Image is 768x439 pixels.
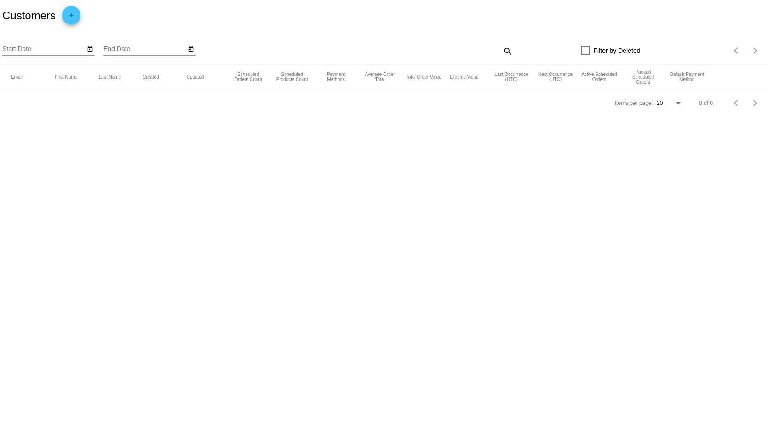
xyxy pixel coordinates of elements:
button: Change sorting for TotalScheduledOrdersCount [230,72,266,82]
button: Change sorting for PausedScheduledOrdersCount [625,69,661,85]
span: 20 [657,100,663,106]
button: Previous page [728,41,746,60]
button: Change sorting for UpdatedUtc [187,74,204,80]
mat-select: Items per page: [657,100,682,107]
input: End Date [103,46,186,53]
mat-icon: search [502,44,513,58]
button: Change sorting for Email [11,74,23,80]
button: Change sorting for AverageScheduledOrderTotal [362,72,397,82]
mat-icon: add [66,12,77,23]
button: Change sorting for DefaultPaymentMethod [669,72,705,82]
button: Change sorting for LastName [99,74,121,80]
input: Start Date [2,46,85,53]
button: Change sorting for ActiveScheduledOrdersCount [581,72,617,82]
button: Next page [746,94,764,112]
button: Change sorting for TotalProductsScheduledCount [274,72,309,82]
button: Change sorting for NextScheduledOrderOccurrenceUtc [538,72,573,82]
button: Change sorting for ScheduledOrderLTV [450,74,479,80]
button: Change sorting for CreatedUtc [143,74,159,80]
button: Open calendar [186,44,196,53]
h2: Customers [2,9,56,22]
button: Open calendar [85,44,95,53]
div: 0 of 0 [699,100,713,106]
button: Change sorting for LastScheduledOrderOccurrenceUtc [493,72,529,82]
span: Filter by Deleted [594,45,641,56]
button: Change sorting for PaymentMethodsCount [318,72,354,82]
div: Items per page: [615,100,653,106]
button: Change sorting for TotalScheduledOrderValue [406,74,441,80]
button: Previous page [728,94,746,112]
button: Change sorting for FirstName [55,74,77,80]
button: Next page [746,41,764,60]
